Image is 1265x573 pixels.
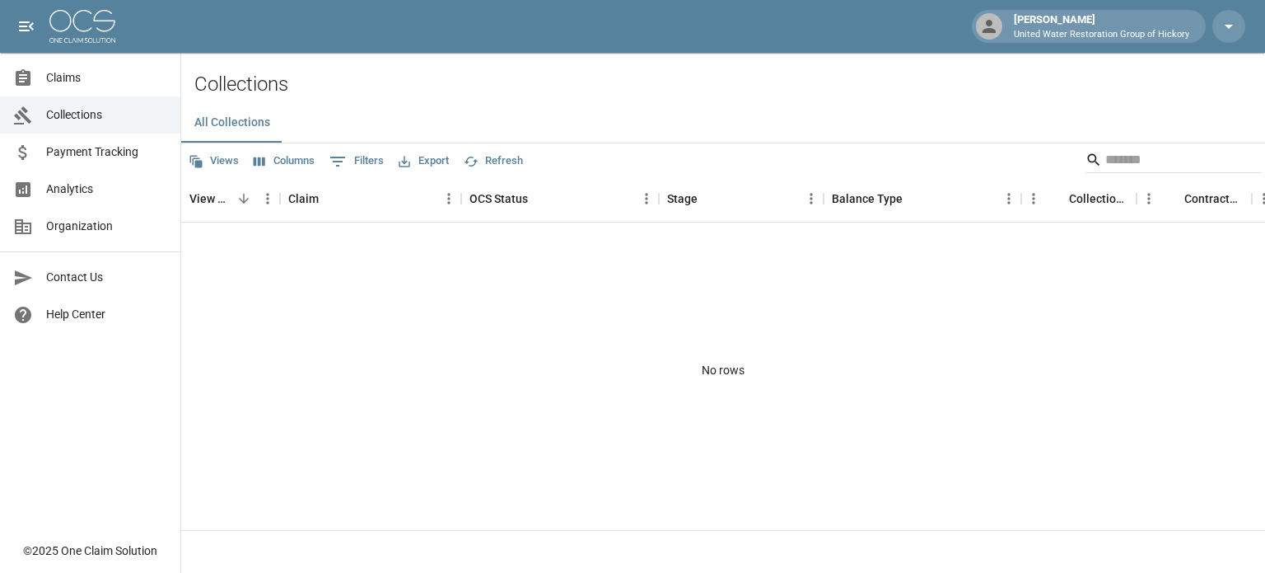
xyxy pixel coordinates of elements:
[1161,187,1184,210] button: Sort
[46,181,167,198] span: Analytics
[10,10,43,43] button: open drawer
[23,542,157,559] div: © 2025 One Claim Solution
[997,186,1021,211] button: Menu
[698,187,721,210] button: Sort
[250,148,319,174] button: Select columns
[288,176,319,222] div: Claim
[46,69,167,87] span: Claims
[1046,187,1069,210] button: Sort
[46,218,167,235] span: Organization
[46,269,167,286] span: Contact Us
[436,186,461,211] button: Menu
[1021,186,1046,211] button: Menu
[46,143,167,161] span: Payment Tracking
[181,176,280,222] div: View Collection
[667,176,698,222] div: Stage
[181,223,1265,518] div: No rows
[469,176,528,222] div: OCS Status
[659,176,824,222] div: Stage
[232,187,255,210] button: Sort
[181,103,283,143] button: All Collections
[528,187,551,210] button: Sort
[1069,176,1128,222] div: Collections Fee
[325,148,388,175] button: Show filters
[832,176,903,222] div: Balance Type
[255,186,280,211] button: Menu
[1137,176,1252,222] div: Contractor Amount
[1184,176,1244,222] div: Contractor Amount
[634,186,659,211] button: Menu
[824,176,1021,222] div: Balance Type
[46,306,167,323] span: Help Center
[184,148,243,174] button: Views
[46,106,167,124] span: Collections
[903,187,926,210] button: Sort
[1007,12,1196,41] div: [PERSON_NAME]
[461,176,659,222] div: OCS Status
[189,176,232,222] div: View Collection
[1021,176,1137,222] div: Collections Fee
[1137,186,1161,211] button: Menu
[799,186,824,211] button: Menu
[181,103,1265,143] div: dynamic tabs
[194,73,1265,96] h2: Collections
[49,10,115,43] img: ocs-logo-white-transparent.png
[1085,147,1262,176] div: Search
[280,176,461,222] div: Claim
[319,187,342,210] button: Sort
[394,148,453,174] button: Export
[1014,28,1189,42] p: United Water Restoration Group of Hickory
[460,148,527,174] button: Refresh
